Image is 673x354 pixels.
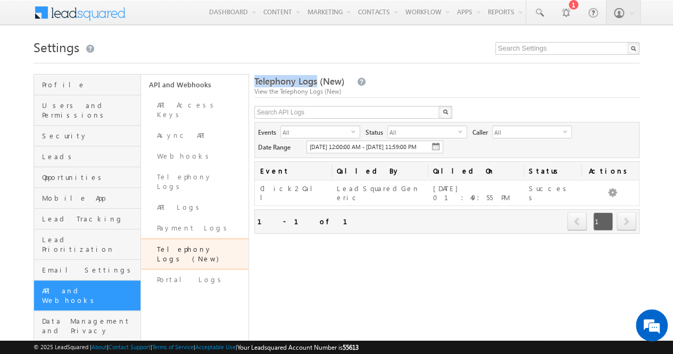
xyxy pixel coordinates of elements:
[42,101,138,120] span: Users and Permissions
[141,146,248,167] a: Webhooks
[563,129,571,134] span: select
[255,162,331,180] span: Event
[109,343,151,350] a: Contact Support
[34,75,140,95] a: Profile
[92,343,107,350] a: About
[34,260,140,281] a: Email Settings
[141,95,248,125] a: API Access Keys
[42,214,138,224] span: Lead Tracking
[257,215,360,227] div: 1 - 1 of 1
[443,109,448,114] img: Search
[34,188,140,209] a: Mobile App
[141,125,248,146] a: Async API
[18,56,45,70] img: d_60004797649_company_0_60004797649
[42,235,138,254] span: Lead Prioritization
[255,141,306,152] span: Date Range
[42,193,138,203] span: Mobile App
[42,152,138,161] span: Leads
[34,38,79,55] span: Settings
[141,218,248,238] a: Payment Logs
[42,316,138,335] span: Data Management and Privacy
[431,142,440,151] img: cal
[42,131,138,141] span: Security
[617,212,636,230] span: next
[34,311,140,341] a: Data Management and Privacy
[34,146,140,167] a: Leads
[617,213,636,230] a: next
[34,209,140,229] a: Lead Tracking
[195,343,236,350] a: Acceptable Use
[472,126,492,137] span: Caller
[141,269,248,290] a: Portal Logs
[581,162,638,180] span: Actions
[237,343,359,351] span: Your Leadsquared Account Number is
[337,183,422,203] div: LeadSquaredGeneric
[42,172,138,182] span: Opportunities
[529,183,576,203] div: Success
[34,229,140,260] a: Lead Prioritization
[458,129,467,134] span: select
[145,276,193,290] em: Start Chat
[141,238,248,269] a: Telephony Logs (New)
[567,212,587,230] span: prev
[141,167,248,197] a: Telephony Logs
[593,212,613,230] span: 1
[351,129,360,134] span: select
[42,286,138,305] span: API and Webhooks
[254,106,440,119] input: Search API Logs
[55,56,179,70] div: Chat with us now
[433,183,519,203] div: [DATE] 01:49:55 PM
[260,183,326,203] div: Click2Call
[493,126,563,138] span: All
[152,343,194,350] a: Terms of Service
[42,80,138,89] span: Profile
[365,126,387,137] span: Status
[34,167,140,188] a: Opportunities
[254,75,345,87] span: Telephony Logs (New)
[34,126,140,146] a: Security
[331,162,428,180] span: Called By
[258,126,280,137] span: Events
[428,162,524,180] span: Called On
[141,197,248,218] a: API Logs
[567,213,587,230] a: prev
[343,343,359,351] span: 55613
[524,162,581,180] span: Status
[281,126,351,138] span: All
[310,143,417,150] span: [DATE] 12:00:00 AM - [DATE] 11:59:00 PM
[34,95,140,126] a: Users and Permissions
[495,42,639,55] input: Search Settings
[175,5,200,31] div: Minimize live chat window
[141,75,248,95] a: API and Webhooks
[34,281,140,311] a: API and Webhooks
[42,265,138,275] span: Email Settings
[254,87,639,96] div: View the Telephony Logs (New)
[34,342,359,352] span: © 2025 LeadSquared | | | | |
[14,98,194,267] textarea: Type your message and hit 'Enter'
[388,126,458,138] span: All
